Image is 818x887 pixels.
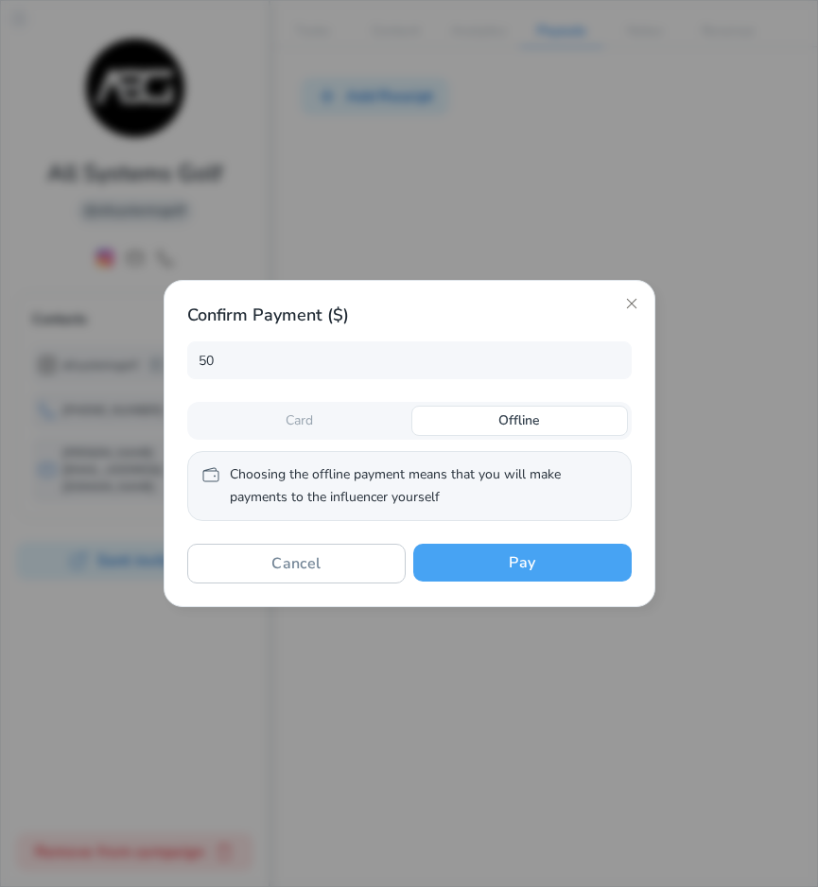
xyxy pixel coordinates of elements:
[286,412,313,430] p: Card
[413,544,631,582] button: Pay
[230,463,619,509] p: Choosing the offline payment means that you will make payments to the influencer yourself
[187,304,632,326] h2: Confirm Payment ($)
[498,412,540,430] p: Offline
[187,544,407,583] button: Cancel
